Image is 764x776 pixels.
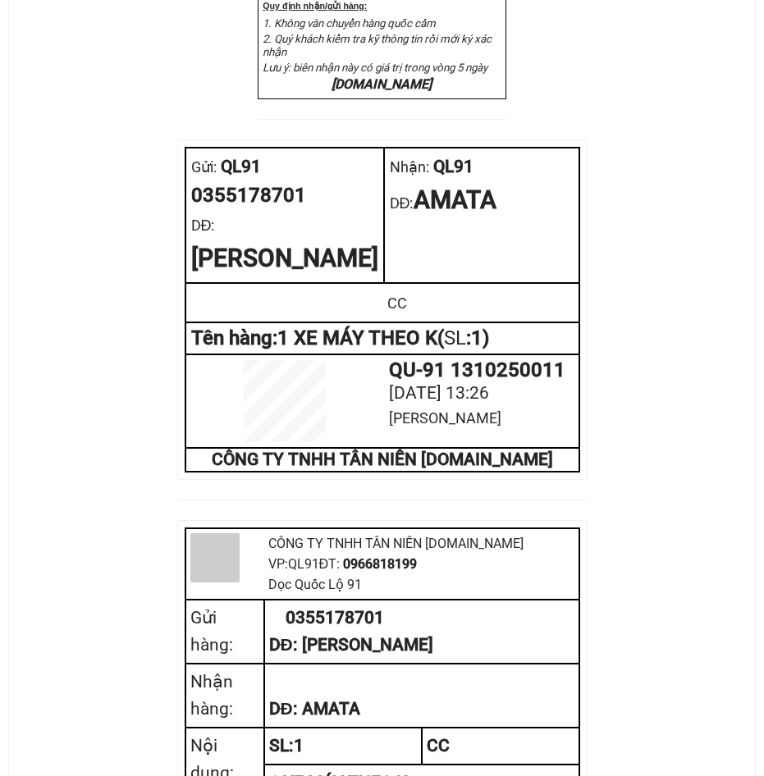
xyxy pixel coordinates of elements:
[444,326,466,349] span: SL
[263,1,367,11] strong: Quy định nhận/gửi hàng:
[263,62,487,74] span: Lưu ý: biên nhận này có giá trị trong vòng 5 ngày
[191,158,217,176] span: Gửi:
[264,600,579,664] td: 0355178701
[268,574,574,595] div: Dọc Quốc Lộ 91
[332,76,432,92] em: [DOMAIN_NAME]
[387,294,407,312] span: CC
[185,600,264,664] td: Gửi hàng:
[343,556,417,572] span: 0966818199
[390,153,574,180] div: QL91
[269,696,574,723] div: DĐ: AMATA
[191,180,378,212] div: 0355178701
[389,407,574,430] div: [PERSON_NAME]
[263,33,492,58] span: 2. Quý khách kiểm tra kỹ thông tin rồi mới ký xác nhận
[191,244,378,272] span: [PERSON_NAME]
[389,380,574,407] div: [DATE] 13:26
[185,448,579,472] td: CÔNG TY TNHH TÂN NIÊN [DOMAIN_NAME]
[414,185,496,214] span: AMATA
[427,733,574,760] div: CC
[263,17,436,30] span: 1. Không vân chuyển hàng quốc cấm
[191,217,215,234] span: DĐ:
[185,664,264,728] td: Nhận hàng:
[191,328,574,349] div: Tên hàng: 1 XE MÁY THEO K ( : 1 )
[268,554,574,574] div: VP: QL91 ĐT:
[269,632,574,659] div: DĐ: [PERSON_NAME]
[390,158,429,176] span: Nhận:
[264,728,422,765] td: SL: 1
[268,533,574,554] div: CÔNG TY TNHH TÂN NIÊN [DOMAIN_NAME]
[191,153,378,180] div: QL91
[390,194,414,212] span: DĐ:
[389,360,574,380] div: QU-91 1310250011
